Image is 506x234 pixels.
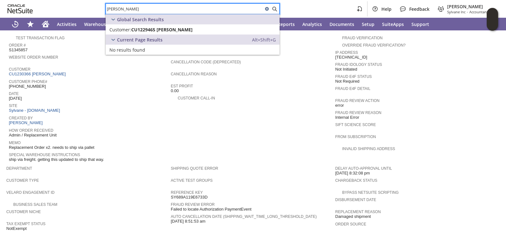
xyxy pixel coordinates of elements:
a: Customer Phone# [9,79,47,84]
a: Chargeback Status [335,178,377,183]
a: Memo [9,141,21,145]
span: ship via freight. getting this updated to ship that way. [9,157,104,162]
a: No results found [106,45,280,55]
svg: Home [42,20,49,28]
span: Internal Error [335,115,359,120]
svg: Recent Records [11,20,19,28]
span: Reports [278,21,295,27]
span: [TECHNICAL_ID] [335,55,367,60]
a: Sift Science Score [335,123,376,127]
a: Website Order Number [9,55,58,60]
span: Replacement Order x2. needs to ship via pallet [9,145,94,150]
span: Damaged shipment [335,214,371,219]
a: Support [408,18,433,30]
a: Cancellation Code (deprecated) [171,60,241,64]
a: Tax Exempt Status [6,222,46,226]
a: Home [38,18,53,30]
a: Fraud Verification [342,36,383,40]
span: [DATE] [9,96,22,101]
span: Customer: [109,27,131,33]
span: Help [381,6,392,12]
span: [PHONE_NUMBER] [9,84,46,89]
span: Failed to locate Authorization PaymentEvent [171,207,251,212]
a: Shipping Quote Error [171,166,218,171]
span: [PERSON_NAME] [447,3,495,9]
span: Sylvane Inc [447,9,466,14]
a: Fraud Review Reason [335,111,381,115]
span: No results found [109,47,145,53]
a: Reports [274,18,299,30]
a: Delay Auto-Approval Until [335,166,392,171]
a: Customer Niche [6,210,41,214]
a: From Subscription [335,135,376,139]
a: Cancellation Reason [171,72,217,76]
a: SuiteApps [378,18,408,30]
a: Active Test Groups [171,178,213,183]
a: [PERSON_NAME] [9,120,44,125]
a: How Order Received [9,128,53,133]
span: Support [411,21,429,27]
a: Business Sales Team [13,202,57,207]
span: CU1229465 [PERSON_NAME] [131,27,193,33]
span: Feedback [409,6,429,12]
a: Disbursement Date [335,198,376,202]
a: IP Address [335,50,358,55]
span: NotExempt [6,226,27,231]
a: Replacement reason [335,210,381,214]
span: Oracle Guided Learning Widget. To move around, please hold and drag [487,20,498,31]
span: - [467,9,468,14]
a: Documents [326,18,358,30]
a: Fraud E4F Detail [335,86,370,91]
span: Alt+Shift+G [252,37,276,43]
span: Accountant (F1) [469,9,495,14]
a: Est Profit [171,84,193,88]
a: Analytics [299,18,326,30]
a: Customer Call-in [178,96,215,100]
span: Global Search Results [117,16,164,22]
span: Current Page Results [117,37,163,43]
span: S1345857 [9,47,28,53]
a: Fraud Review Action [335,98,379,103]
span: Activities [57,21,77,27]
a: Department [6,166,32,171]
a: Fraud E4F Status [335,74,372,79]
a: Velaro Engagement ID [6,190,54,195]
a: Warehouse [80,18,112,30]
svg: logo [8,4,33,13]
a: CU1230366 [PERSON_NAME] [9,72,67,76]
a: Customer:CU1229465 [PERSON_NAME]Edit: Dash: [106,24,280,35]
a: Reference Key [171,190,203,195]
span: Admin / Replacement Unit [9,133,57,138]
span: Not Required [335,79,360,84]
a: Date [9,92,19,96]
span: Documents [330,21,354,27]
a: Created By [9,116,33,120]
span: Analytics [302,21,322,27]
a: Special Warehouse Instructions [9,153,80,157]
span: Not Initiated [335,67,357,72]
span: Warehouse [84,21,108,27]
div: Shortcuts [23,18,38,30]
a: Setup [358,18,378,30]
a: Fraud Idology Status [335,62,382,67]
iframe: Click here to launch Oracle Guided Learning Help Panel [487,8,498,31]
a: Invalid Shipping Address [342,147,395,151]
a: Override Fraud Verification? [342,43,405,47]
a: Order # [9,43,26,47]
span: 0.00 [171,88,179,93]
a: Bypass NetSuite Scripting [342,190,398,195]
a: Order Source [335,222,366,226]
input: Search [106,5,263,13]
span: error [335,103,344,108]
span: Setup [362,21,374,27]
a: Customer [9,67,30,72]
a: Site [9,104,17,108]
span: [DATE] 8:32:08 pm [335,171,370,176]
svg: Search [271,5,278,13]
span: [DATE] 8:51:53 am [171,219,206,224]
a: Test Transaction Flag [16,36,65,40]
a: Customer Type [6,178,39,183]
a: Recent Records [8,18,23,30]
a: Fraud Review Error [171,202,215,207]
svg: Shortcuts [27,20,34,28]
